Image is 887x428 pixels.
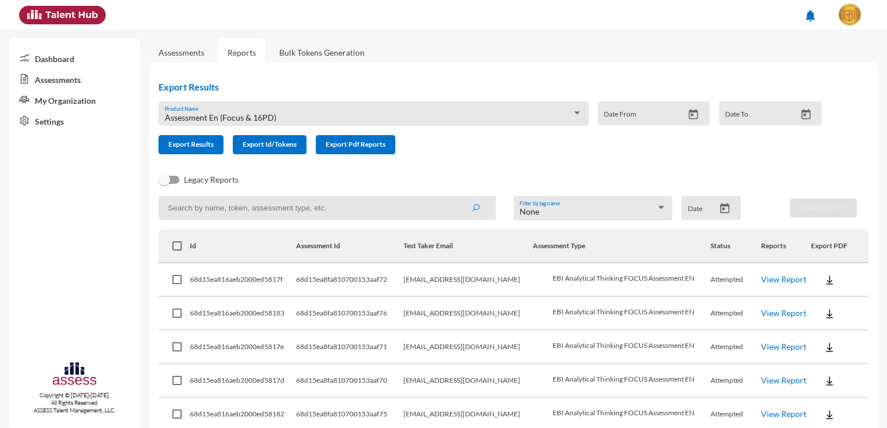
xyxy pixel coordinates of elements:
td: 68d15ea816aeb2000ed5817e [190,331,296,364]
td: Attempted [711,364,761,398]
td: 68d15ea816aeb2000ed5817f [190,263,296,297]
p: Copyright © [DATE]-[DATE]. All Rights Reserved. ASSESS Talent Management, LLC. [9,391,140,414]
a: Reports [218,38,265,67]
a: Settings [9,110,140,131]
td: EBI Analytical Thinking FOCUS Assessment EN [533,331,711,364]
th: Assessment Type [533,230,711,263]
button: Open calendar [796,108,816,121]
h2: Export Results [158,81,831,92]
td: Attempted [711,297,761,331]
td: 68d15ea8fa810700153aaf76 [296,297,403,331]
th: Id [190,230,296,263]
mat-icon: notifications [803,9,817,23]
button: Download PDF [790,198,857,217]
a: View Report [761,409,806,419]
th: Test Taker Email [403,230,533,263]
button: Export Id/Tokens [233,135,307,154]
td: 68d15ea816aeb2000ed5817d [190,364,296,398]
span: Export Pdf Reports [326,140,385,148]
td: EBI Analytical Thinking FOCUS Assessment EN [533,263,711,297]
a: Bulk Tokens Generation [270,38,374,67]
button: Open calendar [683,108,704,121]
th: Status [711,230,761,263]
input: Search by name, token, assessment type, etc. [158,196,496,220]
a: View Report [761,375,806,385]
td: [EMAIL_ADDRESS][DOMAIN_NAME] [403,364,533,398]
td: [EMAIL_ADDRESS][DOMAIN_NAME] [403,263,533,297]
img: assesscompany-logo.png [52,361,98,389]
td: [EMAIL_ADDRESS][DOMAIN_NAME] [403,331,533,364]
td: Attempted [711,263,761,297]
td: [EMAIL_ADDRESS][DOMAIN_NAME] [403,297,533,331]
button: Export Pdf Reports [316,135,395,154]
th: Assessment Id [296,230,403,263]
td: 68d15ea8fa810700153aaf71 [296,331,403,364]
td: 68d15ea816aeb2000ed58183 [190,297,296,331]
td: 68d15ea8fa810700153aaf72 [296,263,403,297]
span: Legacy Reports [184,173,239,187]
span: None [520,206,539,216]
span: Export Results [168,140,214,148]
a: My Organization [9,89,140,110]
span: Export Id/Tokens [243,140,297,148]
th: Reports [761,230,812,263]
button: Open calendar [715,202,735,215]
a: Dashboard [9,48,140,68]
td: Attempted [711,331,761,364]
button: Export Results [158,135,223,154]
span: Download PDF [800,203,847,212]
a: Assessments [9,68,140,89]
th: Export PDF [811,230,868,263]
a: View Report [761,342,806,351]
span: Assessment En (Focus & 16PD) [165,113,276,122]
td: 68d15ea8fa810700153aaf70 [296,364,403,398]
a: View Report [761,308,806,318]
td: EBI Analytical Thinking FOCUS Assessment EN [533,297,711,331]
a: View Report [761,274,806,284]
td: EBI Analytical Thinking FOCUS Assessment EN [533,364,711,398]
a: Assessments [158,48,204,57]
